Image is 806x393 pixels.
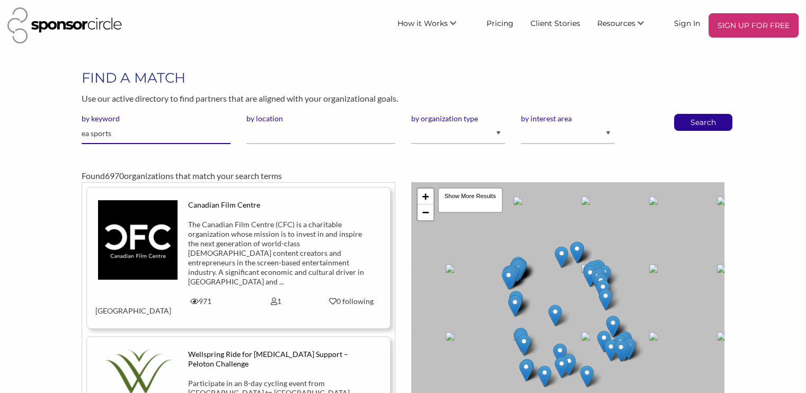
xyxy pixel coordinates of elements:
[522,13,589,32] a: Client Stories
[322,297,381,306] div: 0 following
[597,19,635,28] span: Resources
[7,7,122,43] img: Sponsor Circle Logo
[411,114,505,123] label: by organization type
[438,187,503,213] div: Show More Results
[188,200,364,210] div: Canadian Film Centre
[188,350,364,369] div: Wellspring Ride for [MEDICAL_DATA] Support – Peloton Challenge
[95,200,381,316] a: Canadian Film Centre The Canadian Film Centre (CFC) is a charitable organization whose mission is...
[188,220,364,287] div: The Canadian Film Centre (CFC) is a charitable organization whose mission is to invest in and ins...
[238,297,314,306] div: 1
[478,13,522,32] a: Pricing
[397,19,448,28] span: How it Works
[82,169,724,182] div: Found organizations that match your search terms
[82,92,724,105] p: Use our active directory to find partners that are aligned with your organizational goals.
[713,17,794,33] p: SIGN UP FOR FREE
[686,114,721,130] button: Search
[666,13,708,32] a: Sign In
[246,114,395,123] label: by location
[98,200,178,280] img: tys7ftntgowgismeyatu
[82,114,231,123] label: by keyword
[105,171,124,181] span: 6970
[418,189,433,204] a: Zoom in
[589,13,666,38] li: Resources
[521,114,615,123] label: by interest area
[82,68,724,87] h1: FIND A MATCH
[82,123,231,144] input: Please enter one or more keywords
[389,13,478,38] li: How it Works
[418,204,433,220] a: Zoom out
[163,297,238,306] div: 971
[87,297,163,316] div: [GEOGRAPHIC_DATA]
